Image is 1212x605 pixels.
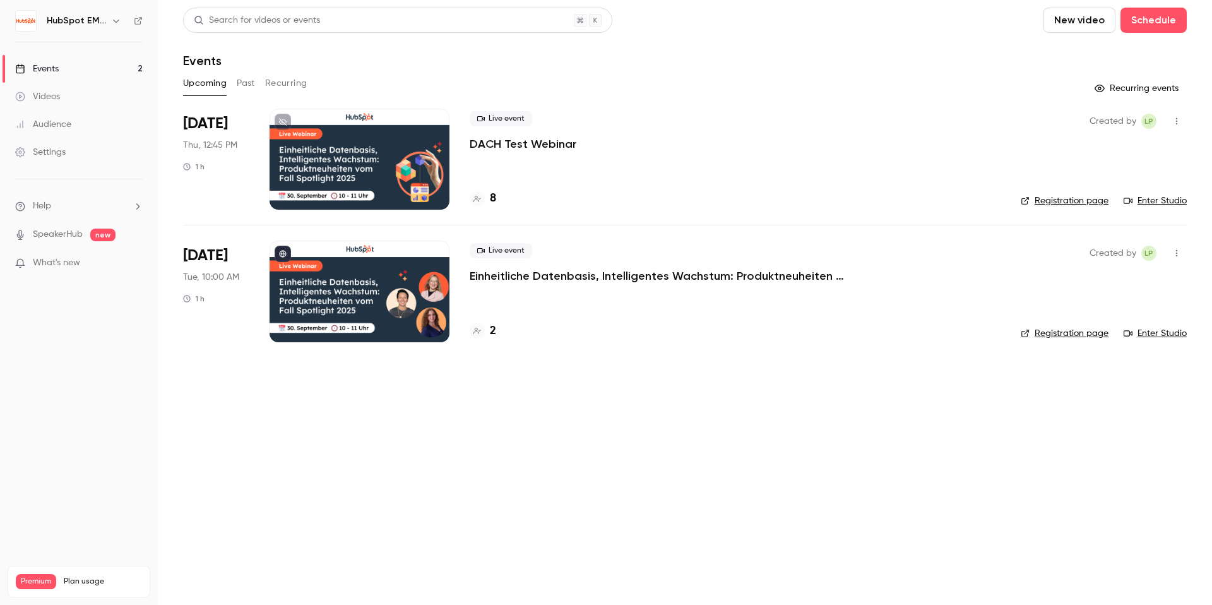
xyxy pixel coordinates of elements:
[1141,114,1156,129] span: Larissa Pilat
[33,256,80,270] span: What's new
[111,591,119,599] span: 23
[1124,195,1187,207] a: Enter Studio
[1144,246,1153,261] span: LP
[16,574,56,589] span: Premium
[111,589,142,601] p: / 1000
[183,246,228,266] span: [DATE]
[15,90,60,103] div: Videos
[183,139,237,152] span: Thu, 12:45 PM
[1021,327,1108,340] a: Registration page
[470,268,848,284] a: Einheitliche Datenbasis, Intelligentes Wachstum: Produktneuheiten vom Fall Spotlight 2025
[470,243,532,258] span: Live event
[1021,195,1108,207] a: Registration page
[470,111,532,126] span: Live event
[183,162,205,172] div: 1 h
[194,14,320,27] div: Search for videos or events
[1090,246,1136,261] span: Created by
[64,577,142,587] span: Plan usage
[183,241,249,342] div: Sep 30 Tue, 10:00 AM (Europe/Berlin)
[33,228,83,241] a: SpeakerHub
[47,15,106,27] h6: HubSpot EMEA DACH
[183,114,228,134] span: [DATE]
[490,323,496,340] h4: 2
[16,589,40,601] p: Videos
[183,73,227,93] button: Upcoming
[183,271,239,284] span: Tue, 10:00 AM
[1120,8,1187,33] button: Schedule
[183,53,222,68] h1: Events
[16,11,36,31] img: HubSpot EMEA DACH
[15,118,71,131] div: Audience
[183,109,249,210] div: Aug 28 Thu, 12:45 PM (Europe/Berlin)
[237,73,255,93] button: Past
[15,63,59,75] div: Events
[1124,327,1187,340] a: Enter Studio
[183,294,205,304] div: 1 h
[1090,114,1136,129] span: Created by
[470,190,496,207] a: 8
[15,200,143,213] li: help-dropdown-opener
[1141,246,1156,261] span: Larissa Pilat
[90,229,116,241] span: new
[1089,78,1187,99] button: Recurring events
[1043,8,1115,33] button: New video
[470,323,496,340] a: 2
[1144,114,1153,129] span: LP
[490,190,496,207] h4: 8
[33,200,51,213] span: Help
[470,136,576,152] a: DACH Test Webinar
[15,146,66,159] div: Settings
[265,73,307,93] button: Recurring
